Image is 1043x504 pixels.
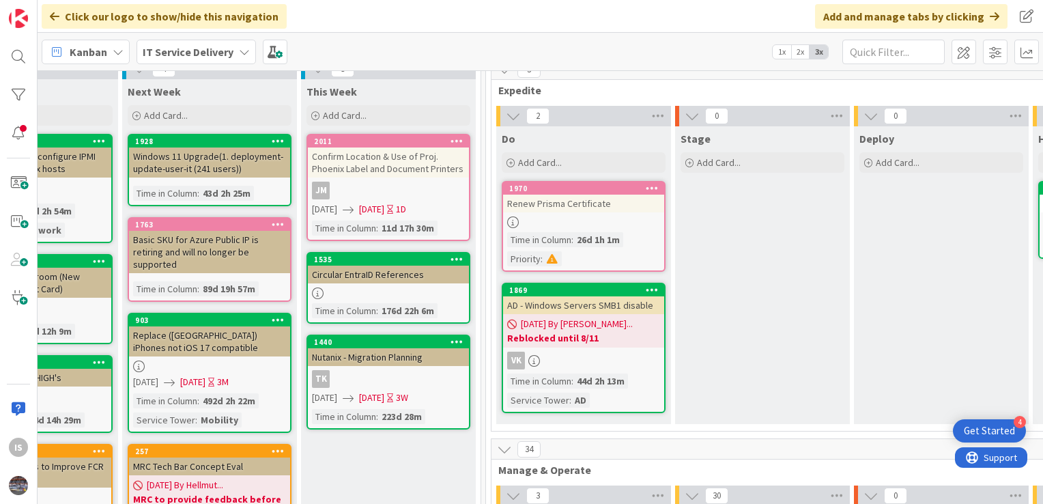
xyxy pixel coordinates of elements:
[180,375,205,389] span: [DATE]
[147,478,223,492] span: [DATE] By Hellmut...
[20,204,75,219] div: 57d 2h 54m
[129,135,290,148] div: 1928
[876,156,919,169] span: Add Card...
[135,447,290,456] div: 257
[502,132,515,145] span: Do
[503,195,664,212] div: Renew Prisma Certificate
[306,252,470,324] a: 1535Circular EntraID ReferencesTime in Column:176d 22h 6m
[884,488,907,504] span: 0
[308,135,469,148] div: 2011
[526,108,549,124] span: 2
[129,314,290,326] div: 903
[378,221,438,236] div: 11d 17h 30m
[359,202,384,216] span: [DATE]
[129,231,290,273] div: Basic SKU for Azure Public IP is retiring and will no longer be supported
[376,303,378,318] span: :
[502,181,666,272] a: 1970Renew Prisma CertificateTime in Column:26d 1h 1mPriority:
[507,232,571,247] div: Time in Column
[129,458,290,475] div: MRC Tech Bar Concept Eval
[135,137,290,146] div: 1928
[705,488,728,504] span: 30
[312,370,330,388] div: TK
[20,412,85,428] div: 114d 14h 29m
[129,445,290,475] div: 257MRC Tech Bar Concept Eval
[312,409,376,424] div: Time in Column
[503,352,664,369] div: VK
[507,331,660,345] b: Reblocked until 8/11
[705,108,728,124] span: 0
[681,132,711,145] span: Stage
[376,221,378,236] span: :
[517,441,541,458] span: 34
[884,108,907,124] span: 0
[199,186,254,201] div: 43d 2h 25m
[503,182,664,195] div: 1970
[128,217,291,302] a: 1763Basic SKU for Azure Public IP is retiring and will no longer be supportedTime in Column:89d 1...
[526,488,549,504] span: 3
[308,370,469,388] div: TK
[571,232,573,247] span: :
[396,202,406,216] div: 1D
[359,391,384,405] span: [DATE]
[128,134,291,206] a: 1928Windows 11 Upgrade(1. deployment-update-user-it (241 users))Time in Column:43d 2h 25m
[135,220,290,229] div: 1763
[571,374,573,389] span: :
[502,283,666,413] a: 1869AD - Windows Servers SMB1 disable[DATE] By [PERSON_NAME]...Reblocked until 8/11VKTime in Colu...
[129,314,290,356] div: 903Replace ([GEOGRAPHIC_DATA]) iPhones not iOS 17 compatible
[541,251,543,266] span: :
[503,284,664,296] div: 1869
[518,156,562,169] span: Add Card...
[312,391,337,405] span: [DATE]
[308,348,469,366] div: Nutanix - Migration Planning
[29,2,62,18] span: Support
[308,135,469,178] div: 2011Confirm Location & Use of Proj. Phoenix Label and Document Printers
[9,9,28,28] img: Visit kanbanzone.com
[133,393,197,408] div: Time in Column
[314,337,469,347] div: 1440
[129,135,290,178] div: 1928Windows 11 Upgrade(1. deployment-update-user-it (241 users))
[42,4,287,29] div: Click our logo to show/hide this navigation
[129,148,290,178] div: Windows 11 Upgrade(1. deployment-update-user-it (241 users))
[144,109,188,122] span: Add Card...
[953,419,1026,443] div: Open Get Started checklist, remaining modules: 4
[573,232,623,247] div: 26d 1h 1m
[308,336,469,348] div: 1440
[308,253,469,283] div: 1535Circular EntraID References
[503,182,664,212] div: 1970Renew Prisma Certificate
[197,393,199,408] span: :
[507,393,569,408] div: Service Tower
[143,45,233,59] b: IT Service Delivery
[70,44,107,60] span: Kanban
[507,374,571,389] div: Time in Column
[306,335,470,430] a: 1440Nutanix - Migration PlanningTK[DATE][DATE]3WTime in Column:223d 28m
[569,393,571,408] span: :
[197,186,199,201] span: :
[133,281,197,296] div: Time in Column
[133,375,158,389] span: [DATE]
[133,412,195,428] div: Service Tower
[18,223,65,238] div: Network
[308,253,469,266] div: 1535
[9,438,28,457] div: Is
[571,393,590,408] div: AD
[521,317,633,331] span: [DATE] By [PERSON_NAME]...
[308,336,469,366] div: 1440Nutanix - Migration Planning
[199,393,259,408] div: 492d 2h 22m
[128,85,181,98] span: Next Week
[396,391,408,405] div: 3W
[312,202,337,216] span: [DATE]
[573,374,628,389] div: 44d 2h 13m
[129,326,290,356] div: Replace ([GEOGRAPHIC_DATA]) iPhones not iOS 17 compatible
[312,303,376,318] div: Time in Column
[509,285,664,295] div: 1869
[376,409,378,424] span: :
[133,186,197,201] div: Time in Column
[308,266,469,283] div: Circular EntraID References
[306,85,357,98] span: This Week
[312,221,376,236] div: Time in Column
[199,281,259,296] div: 89d 19h 57m
[815,4,1008,29] div: Add and manage tabs by clicking
[503,284,664,314] div: 1869AD - Windows Servers SMB1 disable
[314,255,469,264] div: 1535
[964,424,1015,438] div: Get Started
